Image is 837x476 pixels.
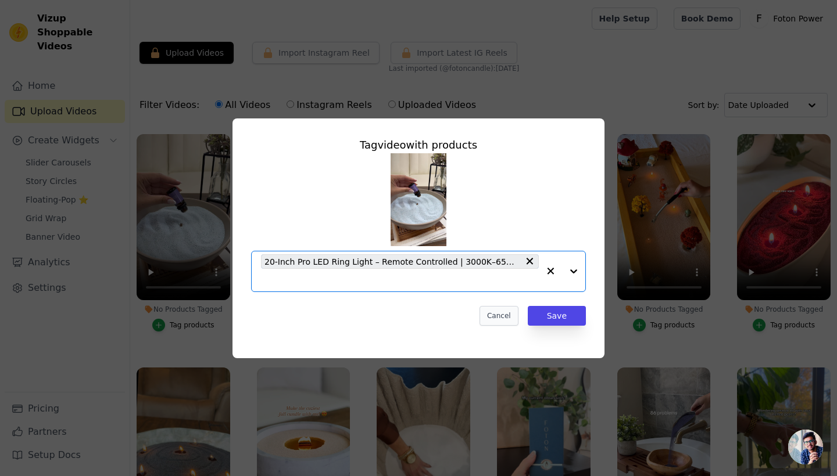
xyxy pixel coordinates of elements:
[251,137,586,153] div: Tag video with products
[480,306,518,326] button: Cancel
[788,430,823,464] div: Open chat
[264,255,519,268] span: 20-Inch Pro LED Ring Light – Remote Controlled | 3000K–6500K, 460 LEDs, 96W | 3 Modes & 10 Bright...
[528,306,586,326] button: Save
[391,153,446,246] img: vizup-images-c9b8.jpg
